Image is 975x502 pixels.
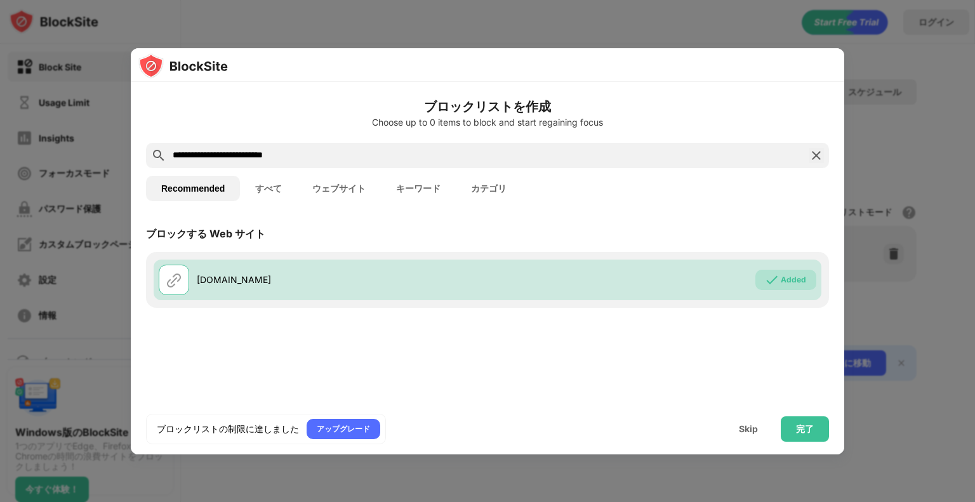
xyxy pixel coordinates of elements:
div: Choose up to 0 items to block and start regaining focus [146,117,829,128]
button: Recommended [146,176,240,201]
h6: ブロックリストを作成 [146,97,829,116]
button: キーワード [381,176,456,201]
img: logo-blocksite.svg [138,53,228,79]
div: ブロックする Web サイト [146,227,265,241]
button: カテゴリ [456,176,522,201]
div: 完了 [796,424,814,434]
div: Skip [739,424,758,434]
img: search.svg [151,148,166,163]
div: ブロックリストの制限に達しました [157,423,299,435]
button: ウェブサイト [297,176,381,201]
div: [DOMAIN_NAME] [197,273,487,286]
div: Added [781,274,806,286]
img: search-close [809,148,824,163]
img: url.svg [166,272,182,287]
button: すべて [240,176,297,201]
div: アップグレード [317,423,370,435]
